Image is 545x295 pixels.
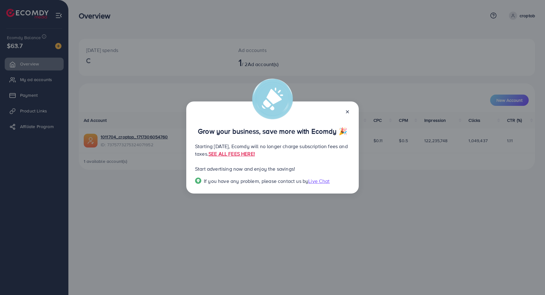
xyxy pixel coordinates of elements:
span: If you have any problem, please contact us by [204,178,308,184]
span: Live Chat [308,178,330,184]
a: SEE ALL FEES HERE! [209,150,255,157]
img: alert [252,79,293,119]
p: Starting [DATE], Ecomdy will no longer charge subscription fees and taxes. [195,142,350,158]
p: Start advertising now and enjoy the savings! [195,165,350,173]
img: Popup guide [195,178,201,184]
p: Grow your business, save more with Ecomdy 🎉 [195,127,350,135]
